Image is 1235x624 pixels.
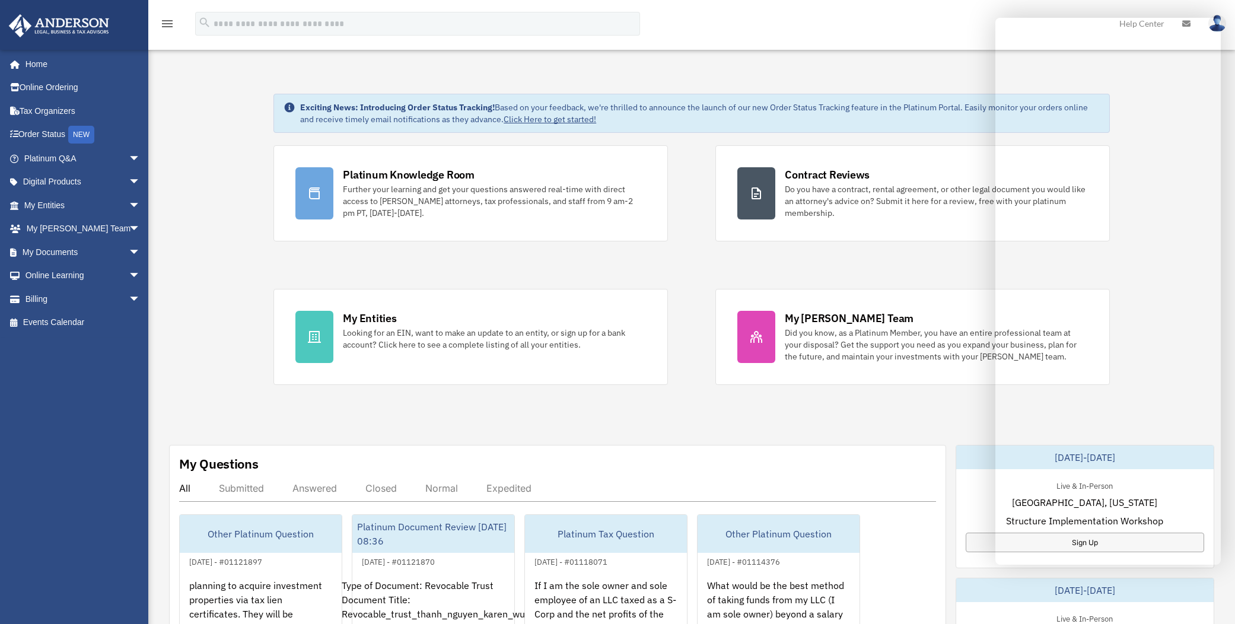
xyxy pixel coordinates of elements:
[352,555,444,567] div: [DATE] - #01121870
[8,311,158,335] a: Events Calendar
[8,264,158,288] a: Online Learningarrow_drop_down
[179,455,259,473] div: My Questions
[273,145,668,241] a: Platinum Knowledge Room Further your learning and get your questions answered real-time with dire...
[966,533,1205,552] a: Sign Up
[8,123,158,147] a: Order StatusNEW
[8,76,158,100] a: Online Ordering
[486,482,531,494] div: Expedited
[129,170,152,195] span: arrow_drop_down
[715,289,1110,385] a: My [PERSON_NAME] Team Did you know, as a Platinum Member, you have an entire professional team at...
[352,515,514,553] div: Platinum Document Review [DATE] 08:36
[504,114,596,125] a: Click Here to get started!
[343,167,475,182] div: Platinum Knowledge Room
[273,289,668,385] a: My Entities Looking for an EIN, want to make an update to an entity, or sign up for a bank accoun...
[785,311,913,326] div: My [PERSON_NAME] Team
[8,287,158,311] a: Billingarrow_drop_down
[129,287,152,311] span: arrow_drop_down
[343,183,646,219] div: Further your learning and get your questions answered real-time with direct access to [PERSON_NAM...
[129,264,152,288] span: arrow_drop_down
[343,311,396,326] div: My Entities
[956,445,1214,469] div: [DATE]-[DATE]
[365,482,397,494] div: Closed
[219,482,264,494] div: Submitted
[8,170,158,194] a: Digital Productsarrow_drop_down
[180,555,272,567] div: [DATE] - #01121897
[160,21,174,31] a: menu
[179,482,190,494] div: All
[785,327,1088,362] div: Did you know, as a Platinum Member, you have an entire professional team at your disposal? Get th...
[8,99,158,123] a: Tax Organizers
[129,240,152,265] span: arrow_drop_down
[525,515,687,553] div: Platinum Tax Question
[1047,612,1122,624] div: Live & In-Person
[785,167,870,182] div: Contract Reviews
[300,101,1100,125] div: Based on your feedback, we're thrilled to announce the launch of our new Order Status Tracking fe...
[198,16,211,29] i: search
[129,217,152,241] span: arrow_drop_down
[292,482,337,494] div: Answered
[5,14,113,37] img: Anderson Advisors Platinum Portal
[8,147,158,170] a: Platinum Q&Aarrow_drop_down
[425,482,458,494] div: Normal
[525,555,617,567] div: [DATE] - #01118071
[698,555,790,567] div: [DATE] - #01114376
[129,147,152,171] span: arrow_drop_down
[160,17,174,31] i: menu
[8,52,152,76] a: Home
[956,578,1214,602] div: [DATE]-[DATE]
[785,183,1088,219] div: Do you have a contract, rental agreement, or other legal document you would like an attorney's ad...
[343,327,646,351] div: Looking for an EIN, want to make an update to an entity, or sign up for a bank account? Click her...
[129,193,152,218] span: arrow_drop_down
[715,145,1110,241] a: Contract Reviews Do you have a contract, rental agreement, or other legal document you would like...
[1208,15,1226,32] img: User Pic
[8,240,158,264] a: My Documentsarrow_drop_down
[8,217,158,241] a: My [PERSON_NAME] Teamarrow_drop_down
[995,18,1221,565] iframe: Chat Window
[68,126,94,144] div: NEW
[300,102,495,113] strong: Exciting News: Introducing Order Status Tracking!
[180,515,342,553] div: Other Platinum Question
[698,515,860,553] div: Other Platinum Question
[8,193,158,217] a: My Entitiesarrow_drop_down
